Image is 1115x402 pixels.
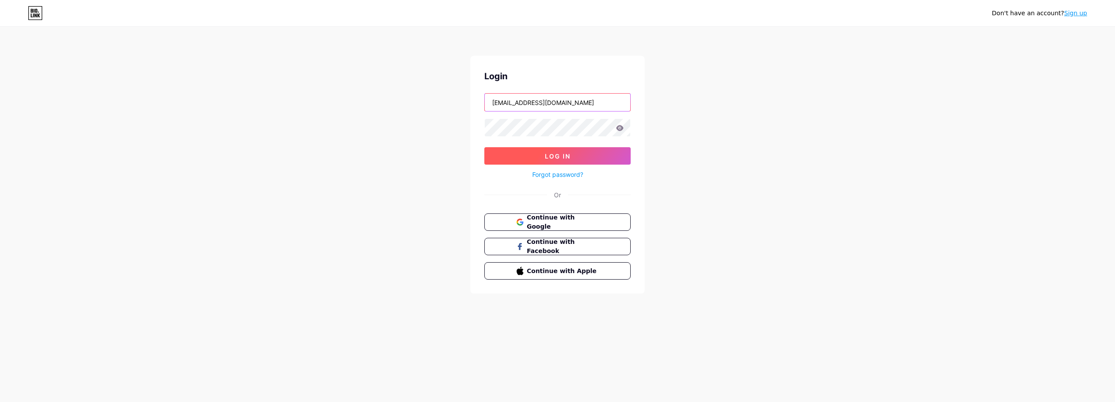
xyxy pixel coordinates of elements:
[554,190,561,199] div: Or
[484,262,631,280] button: Continue with Apple
[484,70,631,83] div: Login
[485,94,630,111] input: Username
[527,237,599,256] span: Continue with Facebook
[532,170,583,179] a: Forgot password?
[484,147,631,165] button: Log In
[527,267,599,276] span: Continue with Apple
[527,213,599,231] span: Continue with Google
[484,213,631,231] button: Continue with Google
[484,238,631,255] button: Continue with Facebook
[992,9,1087,18] div: Don't have an account?
[1064,10,1087,17] a: Sign up
[545,152,571,160] span: Log In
